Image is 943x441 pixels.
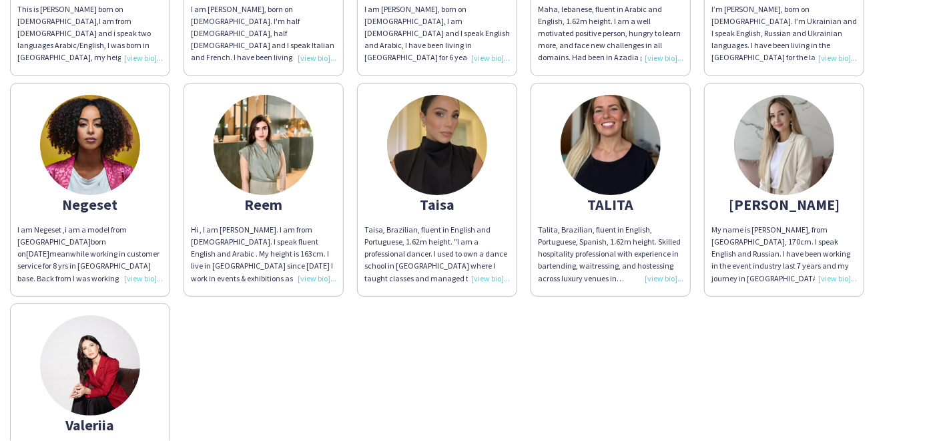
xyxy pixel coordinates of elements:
div: Taisa, Brazilian, fluent in English and Portuguese, 1.62m height. "I am a professional dancer. I ... [364,224,510,285]
div: Reem [191,198,336,210]
div: [PERSON_NAME] [711,198,857,210]
div: Hi , I am [PERSON_NAME]. I am from [DEMOGRAPHIC_DATA]. I speak fluent English and Arabic . My hei... [191,224,336,285]
div: Valeriia [17,419,163,431]
div: Maha, lebanese, fluent in Arabic and English, 1.62m height. I am a well motivated positive person... [538,3,683,64]
img: thumb-68a84f77221b4.jpeg [734,95,834,195]
span: [DATE] [26,249,49,259]
div: Talita, Brazilian, fluent in English, Portuguese, Spanish, 1.62m height. Skilled hospitality prof... [538,224,683,285]
img: thumb-68c942ab34c2e.jpg [561,95,661,195]
img: thumb-6847eafda64f0.jpeg [214,95,314,195]
span: meanwhile working in customer service for 8 yrs in [GEOGRAPHIC_DATA] base. Back from I was workin... [17,249,162,307]
div: My name is [PERSON_NAME], from [GEOGRAPHIC_DATA], 170cm. I speak English and Russian. I have been... [711,224,857,285]
span: I am Negeset ,i am a model from [GEOGRAPHIC_DATA] [17,225,127,247]
span: I’m [PERSON_NAME], born on [DEMOGRAPHIC_DATA]. I’m Ukrainian and I speak English, Russian and Ukr... [711,4,857,148]
img: thumb-68b7334d4ac18.jpeg [387,95,487,195]
div: This is [PERSON_NAME] born on [DEMOGRAPHIC_DATA],I am from [DEMOGRAPHIC_DATA] and i speak two lan... [17,3,163,64]
img: thumb-66f82e9b12624.jpeg [40,315,140,416]
div: I am [PERSON_NAME], born on [DEMOGRAPHIC_DATA], I am [DEMOGRAPHIC_DATA] and I speak English and A... [364,3,510,64]
div: I am [PERSON_NAME], born on [DEMOGRAPHIC_DATA]. I'm half [DEMOGRAPHIC_DATA], half [DEMOGRAPHIC_DA... [191,3,336,64]
div: Taisa [364,198,510,210]
div: Negeset [17,198,163,210]
img: thumb-1679642050641d4dc284058.jpeg [40,95,140,195]
div: TALITA [538,198,683,210]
